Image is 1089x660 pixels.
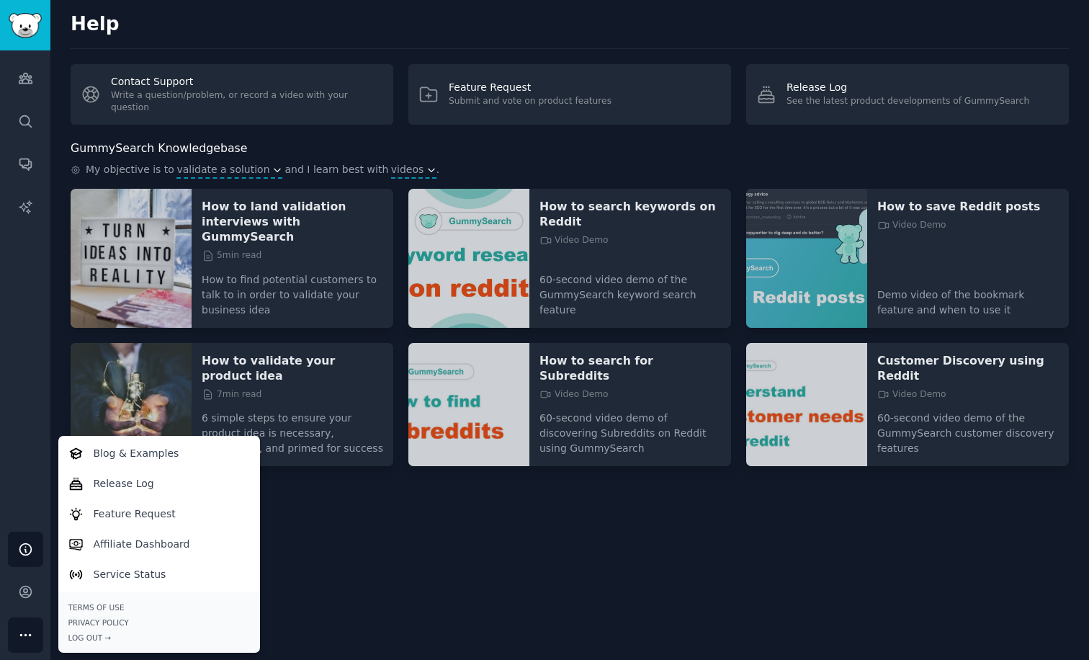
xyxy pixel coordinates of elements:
[71,140,247,158] h2: GummySearch Knowledgebase
[60,499,257,529] a: Feature Request
[71,162,1069,179] div: .
[71,343,192,467] img: How to validate your product idea
[86,162,174,179] span: My objective is to
[285,162,389,179] span: and I learn best with
[539,353,721,383] a: How to search for Subreddits
[68,633,250,643] div: Log Out →
[449,80,611,95] div: Feature Request
[877,277,1059,318] p: Demo video of the bookmark feature and when to use it
[94,507,176,522] p: Feature Request
[539,388,609,401] span: Video Demo
[202,262,383,318] p: How to find potential customers to talk to in order to validate your business idea
[71,189,192,328] img: How to land validation interviews with GummySearch
[877,199,1059,214] a: How to save Reddit posts
[746,64,1069,125] a: Release LogSee the latest product developments of GummySearch
[746,343,867,467] img: Customer Discovery using Reddit
[94,537,190,552] p: Affiliate Dashboard
[786,95,1029,108] div: See the latest product developments of GummySearch
[202,401,383,456] p: 6 simple steps to ensure your product idea is necessary, marketable, and primed for success
[60,468,257,499] a: Release Log
[68,602,250,612] a: Terms of Use
[60,529,257,559] a: Affiliate Dashboard
[68,617,250,628] a: Privacy Policy
[60,438,257,468] a: Blog & Examples
[539,234,609,247] span: Video Demo
[202,353,383,383] a: How to validate your product idea
[408,189,529,328] img: How to search keywords on Reddit
[176,162,282,177] button: validate a solution
[877,401,1059,456] p: 60-second video demo of the GummySearch customer discovery features
[877,219,946,232] span: Video Demo
[786,80,1029,95] div: Release Log
[94,476,154,491] p: Release Log
[202,199,383,244] a: How to land validation interviews with GummySearch
[408,343,529,467] img: How to search for Subreddits
[391,162,436,177] button: videos
[539,199,721,229] a: How to search keywords on Reddit
[60,559,257,589] a: Service Status
[539,262,721,318] p: 60-second video demo of the GummySearch keyword search feature
[94,446,179,461] p: Blog & Examples
[176,162,269,177] span: validate a solution
[94,567,166,582] p: Service Status
[71,64,393,125] a: Contact SupportWrite a question/problem, or record a video with your question
[877,353,1059,383] a: Customer Discovery using Reddit
[202,388,261,401] span: 7 min read
[202,249,261,262] span: 5 min read
[539,401,721,456] p: 60-second video demo of discovering Subreddits on Reddit using GummySearch
[449,95,611,108] div: Submit and vote on product features
[877,388,946,401] span: Video Demo
[71,13,1069,36] h2: Help
[746,189,867,328] img: How to save Reddit posts
[9,13,42,38] img: GummySearch logo
[408,64,731,125] a: Feature RequestSubmit and vote on product features
[391,162,424,177] span: videos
